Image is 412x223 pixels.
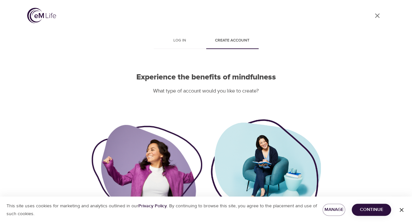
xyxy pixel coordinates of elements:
span: Continue [357,206,386,214]
span: Log in [158,37,202,44]
a: Privacy Policy [138,203,167,209]
img: logo [27,8,56,23]
h2: Experience the benefits of mindfulness [91,73,321,82]
a: close [369,8,385,24]
span: Create account [210,37,255,44]
span: Manage [328,206,340,214]
p: What type of account would you like to create? [91,87,321,95]
button: Continue [352,204,391,216]
button: Manage [323,204,345,216]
